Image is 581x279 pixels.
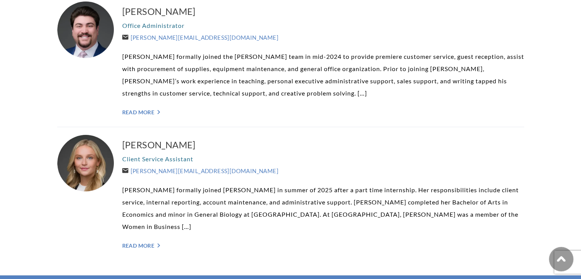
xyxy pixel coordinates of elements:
[122,153,524,165] p: Client Service Assistant
[122,34,278,41] a: [PERSON_NAME][EMAIL_ADDRESS][DOMAIN_NAME]
[122,50,524,99] p: [PERSON_NAME] formally joined the [PERSON_NAME] team in mid-2024 to provide premiere customer ser...
[122,109,524,115] a: Read More ">
[122,19,524,32] p: Office Administrator
[122,184,524,233] p: [PERSON_NAME] formally joined [PERSON_NAME] in summer of 2025 after a part time internship. Her r...
[122,242,524,249] a: Read More ">
[122,139,524,151] a: [PERSON_NAME]
[122,167,278,174] a: [PERSON_NAME][EMAIL_ADDRESS][DOMAIN_NAME]
[122,5,524,18] a: [PERSON_NAME]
